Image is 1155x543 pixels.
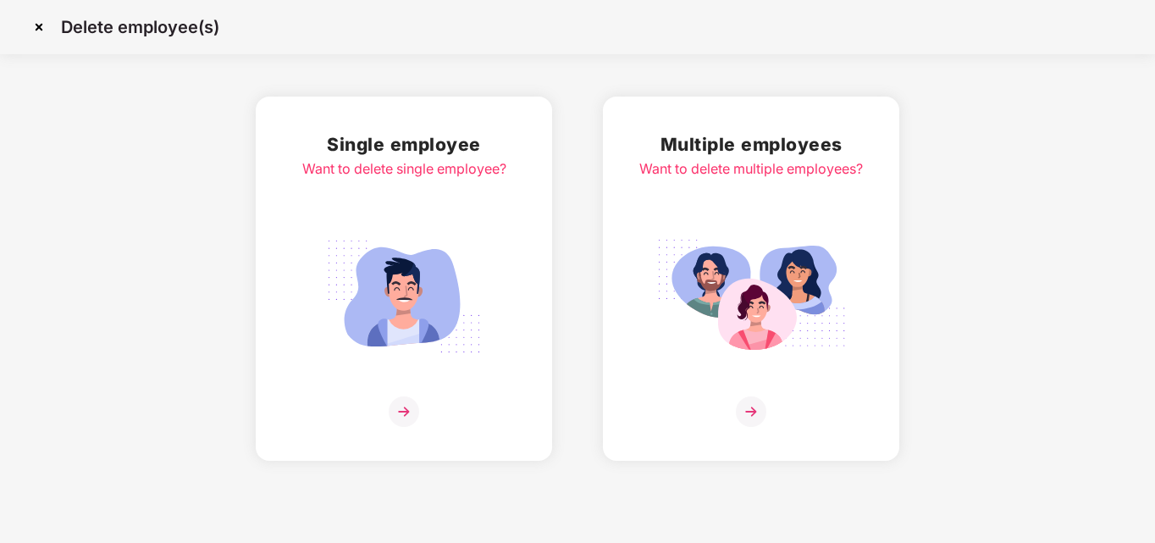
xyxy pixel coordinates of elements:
[61,17,219,37] p: Delete employee(s)
[309,230,499,363] img: svg+xml;base64,PHN2ZyB4bWxucz0iaHR0cDovL3d3dy53My5vcmcvMjAwMC9zdmciIGlkPSJTaW5nbGVfZW1wbG95ZWUiIH...
[656,230,846,363] img: svg+xml;base64,PHN2ZyB4bWxucz0iaHR0cDovL3d3dy53My5vcmcvMjAwMC9zdmciIGlkPSJNdWx0aXBsZV9lbXBsb3llZS...
[389,396,419,427] img: svg+xml;base64,PHN2ZyB4bWxucz0iaHR0cDovL3d3dy53My5vcmcvMjAwMC9zdmciIHdpZHRoPSIzNiIgaGVpZ2h0PSIzNi...
[302,130,506,158] h2: Single employee
[302,158,506,180] div: Want to delete single employee?
[639,158,863,180] div: Want to delete multiple employees?
[25,14,52,41] img: svg+xml;base64,PHN2ZyBpZD0iQ3Jvc3MtMzJ4MzIiIHhtbG5zPSJodHRwOi8vd3d3LnczLm9yZy8yMDAwL3N2ZyIgd2lkdG...
[736,396,766,427] img: svg+xml;base64,PHN2ZyB4bWxucz0iaHR0cDovL3d3dy53My5vcmcvMjAwMC9zdmciIHdpZHRoPSIzNiIgaGVpZ2h0PSIzNi...
[639,130,863,158] h2: Multiple employees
